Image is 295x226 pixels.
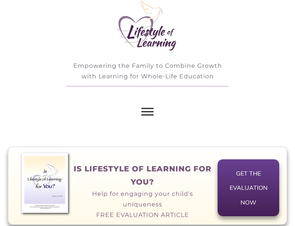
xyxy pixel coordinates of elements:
span: FREE EVALUATION ARTICLE [96,211,189,218]
span: Is Lifestyle of Learning for You? [74,164,212,186]
p: Empowering the Family to Combine Growth with Learning for Whole-Life Education [65,57,230,86]
span: Help for engaging your child's uniqueness [92,190,193,208]
span: Get the evaluation now [229,166,268,209]
a: Get the evaluation now [218,159,279,216]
